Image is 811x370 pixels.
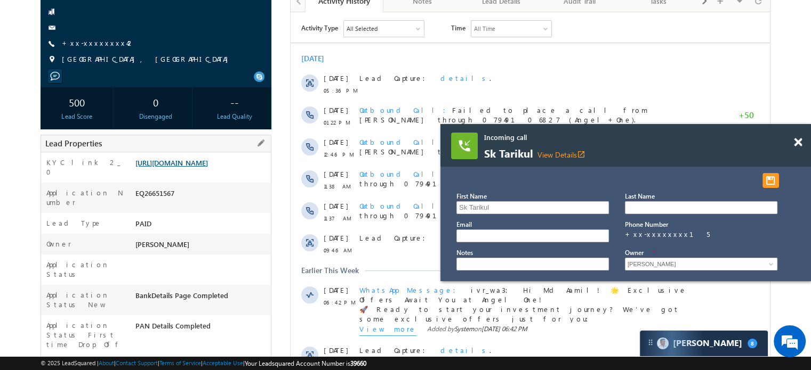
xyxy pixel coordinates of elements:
[122,92,189,112] div: 0
[69,61,141,70] span: Lead Capture:
[43,92,110,112] div: 500
[33,61,57,71] span: [DATE]
[11,42,45,51] div: [DATE]
[33,189,57,199] span: [DATE]
[763,259,776,269] a: Show All Items
[159,359,201,366] a: Terms of Service
[69,333,141,342] span: Lead Capture:
[46,218,102,228] label: Lead Type
[191,313,237,320] span: [DATE] 06:42 PM
[135,158,208,167] a: [URL][DOMAIN_NAME]
[33,333,57,343] span: [DATE]
[160,8,175,24] span: Time
[625,192,655,200] label: Last Name
[448,194,463,207] span: +50
[135,240,189,249] span: [PERSON_NAME]
[136,312,237,324] span: Added by on
[46,239,71,249] label: Owner
[133,218,271,233] div: PAID
[69,157,162,166] span: Outbound Call
[99,359,114,366] a: About
[133,320,271,335] div: PAN Details Completed
[625,229,776,239] div: +xx-xxxxxxxx15
[33,285,65,295] span: 06:42 PM
[133,188,271,203] div: EQ26651567
[33,93,57,103] span: [DATE]
[33,169,65,179] span: 11:38 AM
[11,8,47,24] span: Activity Type
[245,359,366,367] span: Your Leadsquared Account Number is
[11,253,68,263] div: Earlier This Week
[201,112,268,121] div: Lead Quality
[133,290,271,305] div: BankDetails Page Completed
[748,339,757,348] span: 8
[625,220,668,228] label: Phone Number
[116,359,158,366] a: Contact Support
[448,130,463,143] span: +50
[762,173,779,188] button: Save and Dispose
[33,105,65,115] span: 01:22 PM
[33,137,65,147] span: 12:46 PM
[183,12,205,21] div: All Time
[69,93,162,102] span: Outbound Call
[625,258,777,270] input: Type to Search
[484,133,740,142] span: Incoming call
[456,220,472,228] label: Email
[69,273,172,282] span: WhatsApp Message
[164,313,183,320] span: System
[122,112,189,121] div: Disengaged
[448,98,463,111] span: +50
[201,92,268,112] div: --
[43,112,110,121] div: Lead Score
[33,201,65,211] span: 11:37 AM
[41,358,366,368] span: © 2025 LeadSquared | | | | |
[69,125,357,144] span: Failed to place a call from [PERSON_NAME] through 07949106827 (Angel+One).
[150,61,199,70] span: details
[33,273,57,283] span: [DATE]
[46,260,124,279] label: Application Status
[646,338,655,347] img: carter-drag
[577,150,585,159] i: View Details
[69,93,357,112] span: Failed to place a call from [PERSON_NAME] through 07949106827 (Angel+One).
[69,312,126,324] span: View more
[33,125,57,135] span: [DATE]
[46,320,124,349] label: Application Status First time Drop Off
[53,9,133,24] div: All Selected
[46,290,124,309] label: Application Status New
[69,189,411,208] span: Did not answer a call by [PERSON_NAME] through 07949106827 (Angel+One).
[46,188,124,207] label: Application Number
[150,333,199,342] span: details
[484,148,740,160] span: Sk Tarikul
[69,221,141,230] span: Lead Capture:
[33,233,65,243] span: 09:46 AM
[45,138,102,149] span: Lead Properties
[150,221,199,230] span: details
[203,359,243,366] a: Acceptable Use
[639,330,768,357] div: carter-dragCarter[PERSON_NAME]8
[69,157,411,176] span: Did not answer a call by [PERSON_NAME] through 07949106827 (Angel+One).
[33,221,57,231] span: [DATE]
[62,54,234,65] span: [GEOGRAPHIC_DATA], [GEOGRAPHIC_DATA]
[69,189,162,198] span: Outbound Call
[33,346,65,355] span: 11:58 AM
[69,221,420,231] div: .
[625,249,644,257] label: Owner
[448,162,463,175] span: +50
[62,38,135,47] a: +xx-xxxxxxxx42
[69,125,162,134] span: Outbound Call
[69,61,420,71] div: .
[33,73,65,83] span: 05:36 PM
[537,150,585,160] a: View Detailsopen_in_new
[33,157,57,167] span: [DATE]
[456,249,473,257] label: Notes
[46,158,124,177] label: KYC link 2_0
[69,333,420,343] div: .
[56,12,87,21] div: All Selected
[456,192,487,200] label: First Name
[350,359,366,367] span: 39660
